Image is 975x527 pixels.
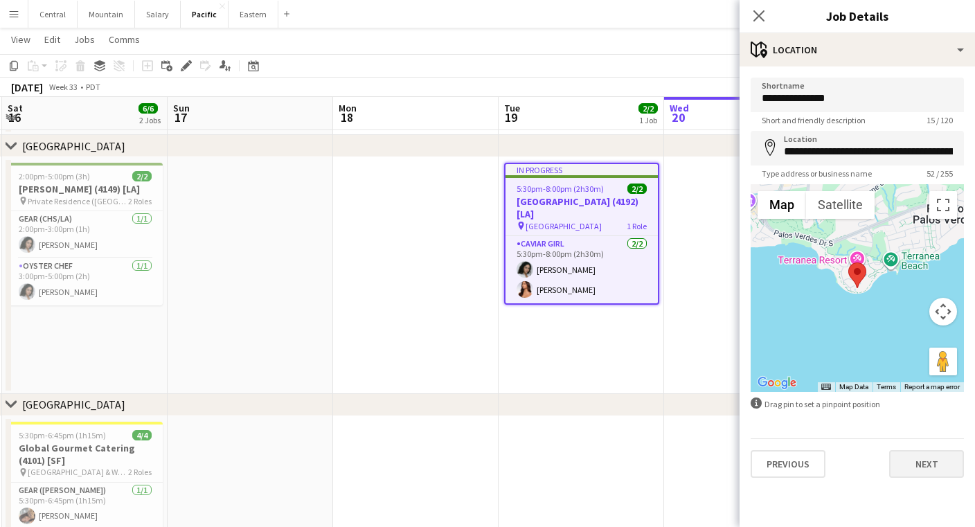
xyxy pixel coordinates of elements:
[506,236,658,303] app-card-role: Caviar Girl2/25:30pm-8:00pm (2h30m)[PERSON_NAME][PERSON_NAME]
[103,30,145,48] a: Comms
[839,382,868,392] button: Map Data
[171,109,190,125] span: 17
[915,115,964,125] span: 15 / 120
[28,1,78,28] button: Central
[128,467,152,477] span: 2 Roles
[638,103,658,114] span: 2/2
[181,1,229,28] button: Pacific
[627,221,647,231] span: 1 Role
[28,467,128,477] span: [GEOGRAPHIC_DATA] & World-Class Garden ([GEOGRAPHIC_DATA], [GEOGRAPHIC_DATA])
[19,171,90,181] span: 2:00pm-5:00pm (3h)
[11,80,43,94] div: [DATE]
[22,398,125,411] div: [GEOGRAPHIC_DATA]
[806,191,875,219] button: Show satellite imagery
[46,82,80,92] span: Week 33
[889,450,964,478] button: Next
[639,115,657,125] div: 1 Job
[8,102,23,114] span: Sat
[915,168,964,179] span: 52 / 255
[6,30,36,48] a: View
[751,450,825,478] button: Previous
[135,1,181,28] button: Salary
[8,163,163,305] app-job-card: 2:00pm-5:00pm (3h)2/2[PERSON_NAME] (4149) [LA] Private Residence ([GEOGRAPHIC_DATA], [GEOGRAPHIC_...
[502,109,520,125] span: 19
[139,115,161,125] div: 2 Jobs
[19,430,106,440] span: 5:30pm-6:45pm (1h15m)
[8,258,163,305] app-card-role: Oyster Chef1/13:00pm-5:00pm (2h)[PERSON_NAME]
[929,348,957,375] button: Drag Pegman onto the map to open Street View
[929,191,957,219] button: Toggle fullscreen view
[740,33,975,66] div: Location
[109,33,140,46] span: Comms
[22,139,125,153] div: [GEOGRAPHIC_DATA]
[11,33,30,46] span: View
[44,33,60,46] span: Edit
[751,398,964,411] div: Drag pin to set a pinpoint position
[821,382,831,392] button: Keyboard shortcuts
[339,102,357,114] span: Mon
[229,1,278,28] button: Eastern
[670,102,689,114] span: Wed
[78,1,135,28] button: Mountain
[877,383,896,391] a: Terms
[8,442,163,467] h3: Global Gourmet Catering (4101) [SF]
[504,163,659,305] app-job-card: In progress5:30pm-8:00pm (2h30m)2/2[GEOGRAPHIC_DATA] (4192) [LA] [GEOGRAPHIC_DATA]1 RoleCaviar Gi...
[526,221,602,231] span: [GEOGRAPHIC_DATA]
[754,374,800,392] a: Open this area in Google Maps (opens a new window)
[132,171,152,181] span: 2/2
[132,430,152,440] span: 4/4
[517,184,604,194] span: 5:30pm-8:00pm (2h30m)
[929,298,957,325] button: Map camera controls
[86,82,100,92] div: PDT
[627,184,647,194] span: 2/2
[504,102,520,114] span: Tue
[751,168,883,179] span: Type address or business name
[754,374,800,392] img: Google
[668,109,689,125] span: 20
[751,115,877,125] span: Short and friendly description
[28,196,128,206] span: Private Residence ([GEOGRAPHIC_DATA], [GEOGRAPHIC_DATA])
[39,30,66,48] a: Edit
[8,211,163,258] app-card-role: Gear (CHS/LA)1/12:00pm-3:00pm (1h)[PERSON_NAME]
[337,109,357,125] span: 18
[173,102,190,114] span: Sun
[506,164,658,175] div: In progress
[740,7,975,25] h3: Job Details
[138,103,158,114] span: 6/6
[758,191,806,219] button: Show street map
[506,195,658,220] h3: [GEOGRAPHIC_DATA] (4192) [LA]
[128,196,152,206] span: 2 Roles
[904,383,960,391] a: Report a map error
[69,30,100,48] a: Jobs
[74,33,95,46] span: Jobs
[8,183,163,195] h3: [PERSON_NAME] (4149) [LA]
